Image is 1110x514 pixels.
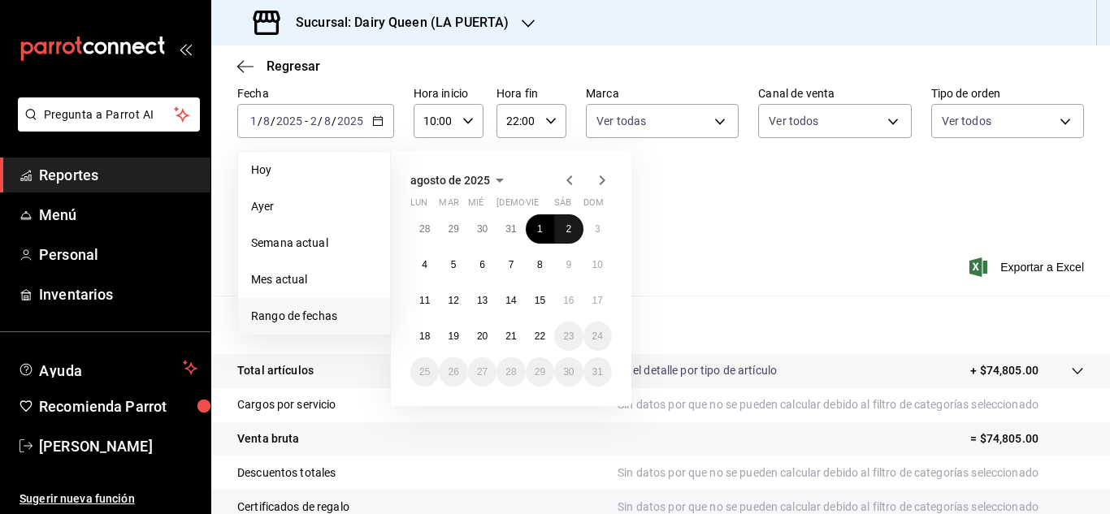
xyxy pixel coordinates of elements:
[448,223,458,235] abbr: 29 de julio de 2025
[535,330,545,342] abbr: 22 de agosto de 2025
[563,295,574,306] abbr: 16 de agosto de 2025
[566,223,571,235] abbr: 2 de agosto de 2025
[275,114,303,127] input: ----
[526,357,554,387] button: 29 de agosto de 2025
[526,322,554,351] button: 22 de agosto de 2025
[526,197,539,214] abbr: viernes
[251,308,377,325] span: Rango de fechas
[592,295,603,306] abbr: 17 de agosto de 2025
[419,295,430,306] abbr: 11 de agosto de 2025
[596,113,646,129] span: Ver todas
[583,214,612,244] button: 3 de agosto de 2025
[410,174,490,187] span: agosto de 2025
[496,197,592,214] abbr: jueves
[410,197,427,214] abbr: lunes
[262,114,271,127] input: --
[526,286,554,315] button: 15 de agosto de 2025
[505,330,516,342] abbr: 21 de agosto de 2025
[251,235,377,252] span: Semana actual
[554,322,583,351] button: 23 de agosto de 2025
[595,223,601,235] abbr: 3 de agosto de 2025
[468,197,483,214] abbr: miércoles
[305,114,308,127] span: -
[439,214,467,244] button: 29 de julio de 2025
[249,114,258,127] input: --
[496,214,525,244] button: 31 de julio de 2025
[310,114,318,127] input: --
[439,357,467,387] button: 26 de agosto de 2025
[237,88,394,99] label: Fecha
[496,322,525,351] button: 21 de agosto de 2025
[448,366,458,378] abbr: 26 de agosto de 2025
[39,204,197,226] span: Menú
[39,283,197,305] span: Inventarios
[566,259,571,270] abbr: 9 de agosto de 2025
[592,330,603,342] abbr: 24 de agosto de 2025
[11,118,200,135] a: Pregunta a Parrot AI
[618,396,1084,413] p: Sin datos por que no se pueden calcular debido al filtro de categorías seleccionado
[410,357,439,387] button: 25 de agosto de 2025
[586,88,739,99] label: Marca
[554,357,583,387] button: 30 de agosto de 2025
[554,286,583,315] button: 16 de agosto de 2025
[505,295,516,306] abbr: 14 de agosto de 2025
[251,198,377,215] span: Ayer
[554,197,571,214] abbr: sábado
[477,366,488,378] abbr: 27 de agosto de 2025
[468,250,496,279] button: 6 de agosto de 2025
[468,357,496,387] button: 27 de agosto de 2025
[970,362,1038,379] p: + $74,805.00
[251,162,377,179] span: Hoy
[237,58,320,74] button: Regresar
[526,214,554,244] button: 1 de agosto de 2025
[419,366,430,378] abbr: 25 de agosto de 2025
[592,366,603,378] abbr: 31 de agosto de 2025
[410,322,439,351] button: 18 de agosto de 2025
[554,250,583,279] button: 9 de agosto de 2025
[758,88,911,99] label: Canal de venta
[439,250,467,279] button: 5 de agosto de 2025
[237,362,314,379] p: Total artículos
[583,357,612,387] button: 31 de agosto de 2025
[318,114,323,127] span: /
[410,286,439,315] button: 11 de agosto de 2025
[439,197,458,214] abbr: martes
[931,88,1084,99] label: Tipo de orden
[283,13,509,32] h3: Sucursal: Dairy Queen (LA PUERTA)
[973,257,1084,277] button: Exportar a Excel
[496,357,525,387] button: 28 de agosto de 2025
[942,113,991,129] span: Ver todos
[267,58,320,74] span: Regresar
[537,259,543,270] abbr: 8 de agosto de 2025
[970,430,1084,447] p: = $74,805.00
[563,330,574,342] abbr: 23 de agosto de 2025
[526,250,554,279] button: 8 de agosto de 2025
[583,197,604,214] abbr: domingo
[496,88,566,99] label: Hora fin
[271,114,275,127] span: /
[554,214,583,244] button: 2 de agosto de 2025
[592,259,603,270] abbr: 10 de agosto de 2025
[332,114,336,127] span: /
[537,223,543,235] abbr: 1 de agosto de 2025
[410,171,509,190] button: agosto de 2025
[583,322,612,351] button: 24 de agosto de 2025
[477,330,488,342] abbr: 20 de agosto de 2025
[39,164,197,186] span: Reportes
[439,286,467,315] button: 12 de agosto de 2025
[618,464,1084,482] p: Sin datos por que no se pueden calcular debido al filtro de categorías seleccionado
[583,250,612,279] button: 10 de agosto de 2025
[505,366,516,378] abbr: 28 de agosto de 2025
[410,214,439,244] button: 28 de julio de 2025
[509,259,514,270] abbr: 7 de agosto de 2025
[179,42,192,55] button: open_drawer_menu
[468,214,496,244] button: 30 de julio de 2025
[535,366,545,378] abbr: 29 de agosto de 2025
[39,244,197,266] span: Personal
[769,113,818,129] span: Ver todos
[477,295,488,306] abbr: 13 de agosto de 2025
[237,396,336,413] p: Cargos por servicio
[477,223,488,235] abbr: 30 de julio de 2025
[336,114,364,127] input: ----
